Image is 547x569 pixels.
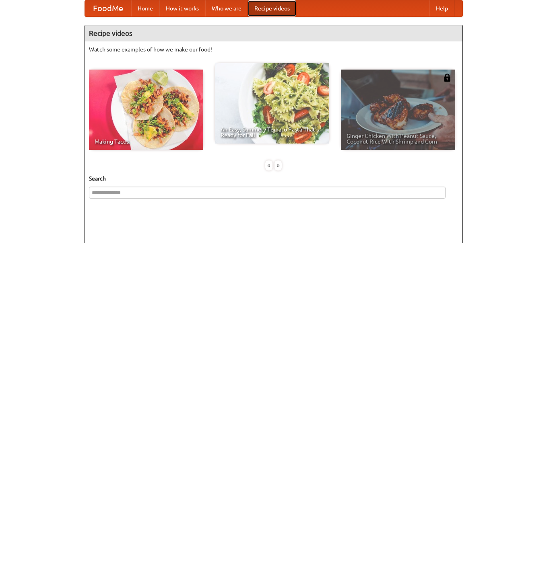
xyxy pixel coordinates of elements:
img: 483408.png [443,74,451,82]
a: Making Tacos [89,70,203,150]
a: Help [429,0,454,16]
a: Who we are [205,0,248,16]
a: FoodMe [85,0,131,16]
div: « [265,160,272,170]
a: Recipe videos [248,0,296,16]
h4: Recipe videos [85,25,462,41]
div: » [275,160,282,170]
h5: Search [89,175,458,183]
a: An Easy, Summery Tomato Pasta That's Ready for Fall [215,63,329,144]
a: Home [131,0,159,16]
span: Making Tacos [95,139,198,144]
a: How it works [159,0,205,16]
span: An Easy, Summery Tomato Pasta That's Ready for Fall [221,127,324,138]
p: Watch some examples of how we make our food! [89,45,458,53]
